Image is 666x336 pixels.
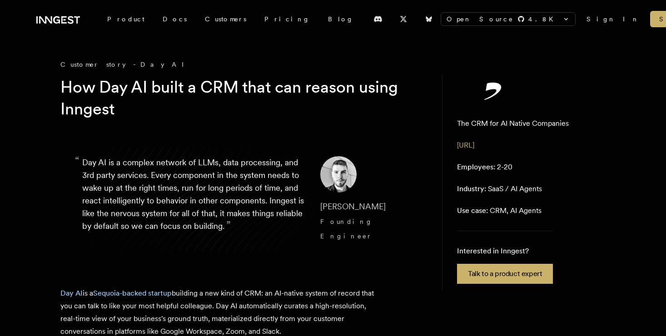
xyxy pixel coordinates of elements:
img: Image of Erik Munson [320,156,357,193]
span: Founding Engineer [320,218,373,240]
a: [URL] [457,141,474,149]
div: Product [98,11,154,27]
p: CRM, AI Agents [457,205,542,216]
h1: How Day AI built a CRM that can reason using Inngest [60,76,409,120]
span: ” [226,218,231,232]
span: [PERSON_NAME] [320,202,386,211]
a: Sequoia-backed startup [93,289,172,297]
a: X [393,12,413,26]
a: Day AI [60,289,83,297]
a: Docs [154,11,196,27]
a: Blog [319,11,363,27]
p: Day AI is a complex network of LLMs, data processing, and 3rd party services. Every component in ... [82,156,306,243]
a: Customers [196,11,255,27]
span: Industry: [457,184,486,193]
span: 4.8 K [528,15,559,24]
p: Interested in Inngest? [457,246,553,257]
p: 2-20 [457,162,512,173]
a: Sign In [586,15,639,24]
span: “ [75,158,80,163]
p: SaaS / AI Agents [457,183,542,194]
a: Bluesky [419,12,439,26]
a: Pricing [255,11,319,27]
a: Talk to a product expert [457,264,553,284]
div: Customer story - Day AI [60,60,424,69]
a: Discord [368,12,388,26]
span: Employees: [457,163,495,171]
span: Use case: [457,206,488,215]
img: Day AI's logo [457,82,530,100]
p: The CRM for AI Native Companies [457,118,569,129]
span: Open Source [447,15,514,24]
